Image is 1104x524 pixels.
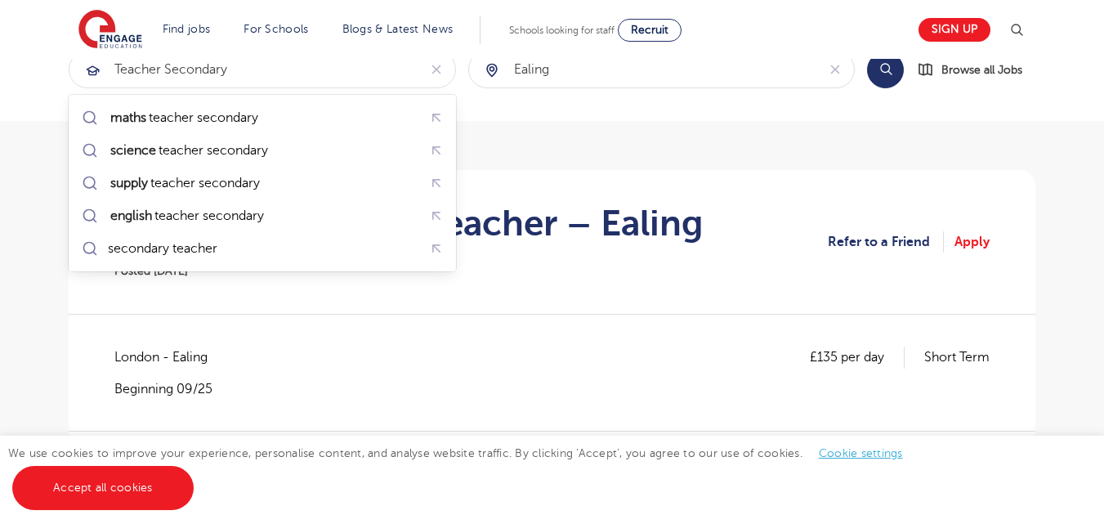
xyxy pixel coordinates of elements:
[816,52,854,87] button: Clear
[919,18,990,42] a: Sign up
[468,51,856,88] div: Submit
[78,10,142,51] img: Engage Education
[69,52,418,87] input: Submit
[423,204,449,229] button: Fill query with "english teacher secondary"
[342,23,454,35] a: Blogs & Latest News
[469,52,817,87] input: Submit
[69,51,456,88] div: Submit
[12,466,194,510] a: Accept all cookies
[163,23,211,35] a: Find jobs
[423,105,449,131] button: Fill query with "maths teacher secondary"
[108,141,159,160] mark: science
[108,175,260,191] div: teacher secondary
[418,52,455,87] button: Clear
[954,231,990,253] a: Apply
[108,173,150,193] mark: supply
[819,447,903,459] a: Cookie settings
[114,347,224,368] span: London - Ealing
[108,142,268,159] div: teacher secondary
[423,236,449,262] button: Fill query with "secondary teacher"
[867,52,904,88] button: Search
[108,208,264,224] div: teacher secondary
[810,347,905,368] p: £135 per day
[423,138,449,163] button: Fill query with "science teacher secondary"
[108,108,149,128] mark: maths
[8,447,919,494] span: We use cookies to improve your experience, personalise content, and analyse website traffic. By c...
[924,347,990,368] p: Short Term
[618,19,682,42] a: Recruit
[75,101,449,265] ul: Submit
[108,206,154,226] mark: english
[108,240,217,257] div: secondary teacher
[941,60,1022,79] span: Browse all Jobs
[244,23,308,35] a: For Schools
[631,24,668,36] span: Recruit
[509,25,615,36] span: Schools looking for staff
[917,60,1035,79] a: Browse all Jobs
[108,110,258,126] div: teacher secondary
[828,231,944,253] a: Refer to a Friend
[114,380,224,398] p: Beginning 09/25
[423,171,449,196] button: Fill query with "supply teacher secondary"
